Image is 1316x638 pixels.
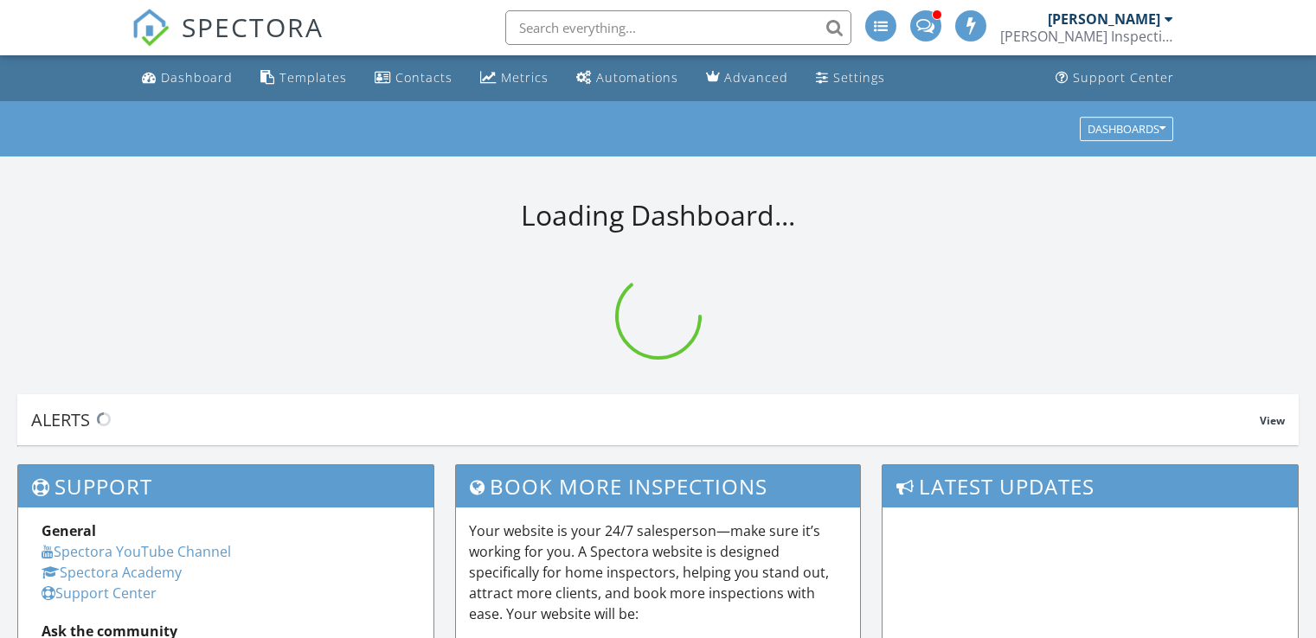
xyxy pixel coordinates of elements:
img: The Best Home Inspection Software - Spectora [132,9,170,47]
h3: Support [18,465,433,507]
div: Contacts [395,69,453,86]
div: SEGO Inspections Inc. [1000,28,1173,45]
a: Support Center [1049,62,1181,94]
h3: Latest Updates [883,465,1298,507]
a: Settings [809,62,892,94]
div: Settings [833,69,885,86]
div: Templates [279,69,347,86]
div: Alerts [31,408,1260,431]
span: SPECTORA [182,9,324,45]
input: Search everything... [505,10,851,45]
a: Advanced [699,62,795,94]
a: SPECTORA [132,23,324,60]
a: Dashboard [135,62,240,94]
div: Advanced [724,69,788,86]
strong: General [42,521,96,540]
a: Automations (Advanced) [569,62,685,94]
a: Contacts [368,62,459,94]
a: Spectora Academy [42,563,182,582]
h3: Book More Inspections [456,465,861,507]
span: View [1260,413,1285,428]
div: Support Center [1073,69,1174,86]
a: Support Center [42,584,157,603]
div: Dashboard [161,69,233,86]
button: Dashboards [1080,117,1173,141]
div: [PERSON_NAME] [1048,10,1160,28]
a: Metrics [473,62,555,94]
a: Spectora YouTube Channel [42,542,231,561]
div: Automations [596,69,678,86]
p: Your website is your 24/7 salesperson—make sure it’s working for you. A Spectora website is desig... [469,520,848,624]
div: Metrics [501,69,549,86]
div: Dashboards [1088,123,1165,135]
a: Templates [254,62,354,94]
